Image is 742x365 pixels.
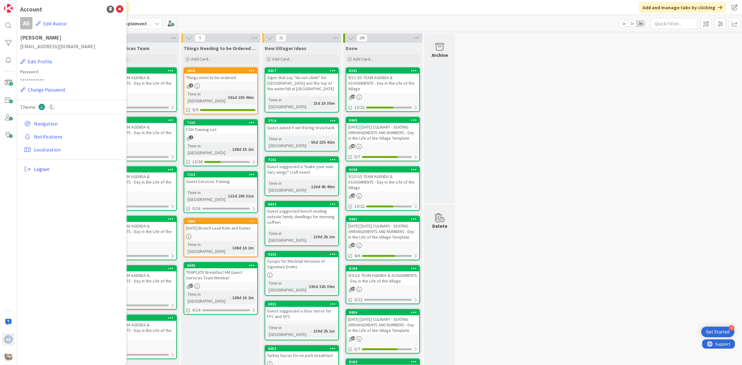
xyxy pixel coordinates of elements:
a: 81949/14 GS TEAM AGENDA & ASSIGNMENTS - Day in the Life of the Village0/23 [103,166,177,211]
span: New Villager Ideas [265,45,306,51]
div: Guest suggested bench seating outside family dwellings for morning coffee\ [265,207,338,226]
div: 2858 [184,68,257,74]
div: 7718 [265,118,338,124]
span: : [309,139,309,146]
a: 81909/10 GS TEAM AGENDA & ASSIGNMENTS - Day in the Life of the Village13/22 [346,166,420,211]
div: 8056 [349,310,419,315]
div: 8196 [106,266,176,271]
span: Theme [20,103,35,111]
span: Things Needing to be Ordered - PUT IN CARD, Don't make new card [184,45,258,51]
input: Quick Filter... [651,18,697,29]
div: Time in [GEOGRAPHIC_DATA] [186,241,230,255]
div: 81979/17 GS TEAM AGENDA & ASSIGNMENTS - Day in the Life of the Village [103,315,176,340]
div: Add and manage tabs by clicking [639,2,726,13]
div: 2858 [187,69,257,73]
a: 6833Guest suggested bench seating outside family dwellings for morning coffee\Time in [GEOGRAPHIC... [265,201,339,246]
div: 7152 [184,172,257,177]
div: Things need to be ordered [184,74,257,82]
div: 7718 [268,119,338,123]
div: 6832 [268,302,338,306]
span: 0/14 [192,307,200,313]
div: 8017 [268,69,338,73]
span: : [230,146,231,153]
div: 81939/13 GS TEAM AGENDA & ASSIGNMENTS - Day in the Life of the Village [103,117,176,142]
a: 2858Things need to be orderedTime in [GEOGRAPHIC_DATA]:361d 15h 46m9/9 [184,67,258,114]
div: 7102Guest suggested a "make your own fairy wings" craft event [265,157,338,176]
span: 19 [351,287,355,291]
a: 8017Signs that say "do not climb" for [GEOGRAPHIC_DATA] and the top of the waterfall at [GEOGRAPH... [265,67,339,112]
div: 8189 [346,266,419,271]
div: 8183 [346,359,419,365]
div: 6226Syrups for Mocktail Versions of Signature Drinks [265,252,338,271]
a: 8056[DATE] [DATE] CULINARY - SEATING ARRANGEMENTS AND NUMBERS - Day in the Life of the Village Te... [346,309,420,354]
a: 81899/9 GS TEAM AGENDA & ASSIGNMENTS - Day in the Life of the Village0/22 [346,265,420,304]
div: 8061 [349,217,419,221]
a: 7718Guest asked if we'd bring trivia backTime in [GEOGRAPHIC_DATA]:55d 23h 42m [265,117,339,151]
a: 8065[DATE] [DATE] CULINARY - SEATING ARRANGEMENTS AND NUMBERS - Day in the Life of the Village Te... [346,117,420,161]
div: 6052Turkey bacon for no pork breakfast [265,346,338,359]
span: 13/22 [354,104,365,111]
span: 13/22 [354,203,365,210]
div: 8017 [265,68,338,74]
div: 8190 [349,168,419,172]
span: Add Card... [191,56,211,62]
span: : [311,233,312,240]
span: Done [346,45,357,51]
div: 9/9 GS TEAM AGENDA & ASSIGNMENTS - Day in the Life of the Village [346,271,419,285]
a: 81959/15 GS TEAM AGENDA & ASSIGNMENTS - Day in the Life of the Village0/22 [103,216,177,260]
div: AS [4,335,13,344]
div: Guest asked if we'd bring trivia back [265,124,338,132]
div: 6945 [184,263,257,268]
a: 6226Syrups for Mocktail Versions of Signature DrinksTime in [GEOGRAPHIC_DATA]:193d 22h 39m [265,251,339,296]
div: 9/13 GS TEAM AGENDA & ASSIGNMENTS - Day in the Life of the Village [103,123,176,142]
button: Change Password [20,86,65,94]
div: 8194 [106,168,176,172]
span: Logout [34,165,121,173]
div: [DATE] [DATE] CULINARY - SEATING ARRANGEMENTS AND NUMBERS - Day in the Life of the Village Template [346,315,419,334]
a: 81919/11 GS TEAM AGENDA & ASSIGNMENTS - Day in the Life of the Village13/22 [346,67,420,112]
img: avatar [4,352,13,361]
div: 81929/12 GS TEAM AGENDA & ASSIGNMENTS - Day in the Life of the Village [103,68,176,93]
div: 120d 4h 40m [309,183,336,190]
span: 13/36 [192,159,203,165]
a: 8061[DATE] [DATE] CULINARY - SEATING ARRANGEMENTS AND NUMBERS - Day in the Life of the Village Te... [346,216,420,260]
div: 8056 [346,310,419,315]
div: 6226 [265,252,338,257]
div: 81919/11 GS TEAM AGENDA & ASSIGNMENTS - Day in the Life of the Village [346,68,419,93]
div: 2689 [184,219,257,224]
span: 1x [620,20,628,27]
div: Time in [GEOGRAPHIC_DATA] [267,230,311,244]
a: 81929/12 GS TEAM AGENDA & ASSIGNMENTS - Day in the Life of the Village1/22 [103,67,177,112]
div: FOH Training List [184,125,257,134]
div: 139d 2h 1m [312,233,336,240]
a: Localization [22,144,123,155]
div: 6945 [187,263,257,268]
div: 8056[DATE] [DATE] CULINARY - SEATING ARRANGEMENTS AND NUMBERS - Day in the Life of the Village Te... [346,310,419,334]
div: 7103 [184,120,257,125]
div: Guest Services Training [184,177,257,185]
img: Visit kanbanzone.com [4,4,13,13]
button: Edit Profile [20,57,53,66]
a: Notifications [22,131,123,142]
a: 2689[DATE] Brunch Lead Role and DutiesTime in [GEOGRAPHIC_DATA]:108d 1h 2m [184,218,258,257]
span: 19 [351,95,355,99]
span: 43 [351,144,355,148]
span: 5/7 [354,346,360,352]
span: : [225,193,226,199]
div: 9/11 GS TEAM AGENDA & ASSIGNMENTS - Day in the Life of the Village [346,74,419,93]
div: 108d 1h 2m [231,294,255,301]
button: Edit Avatar [36,17,67,30]
div: 23d 1h 30m [312,100,336,107]
a: 6832Guest suggested a door mirror for FFC and OFCTime in [GEOGRAPHIC_DATA]:139d 2h 1m [265,301,339,340]
span: 4/6 [354,253,360,259]
div: 7152Guest Services Training [184,172,257,185]
span: : [309,183,309,190]
span: 20 [351,193,355,197]
div: Turkey bacon for no pork breakfast [265,351,338,359]
div: 9/16 GS TEAM AGENDA & ASSIGNMENTS - Day in the Life of the Village [103,271,176,291]
span: 0/16 [192,205,200,212]
a: 81969/16 GS TEAM AGENDA & ASSIGNMENTS - Day in the Life of the Village0/22 [103,265,177,310]
span: 2x [628,20,636,27]
div: 81969/16 GS TEAM AGENDA & ASSIGNMENTS - Day in the Life of the Village [103,266,176,291]
div: 8189 [349,266,419,271]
